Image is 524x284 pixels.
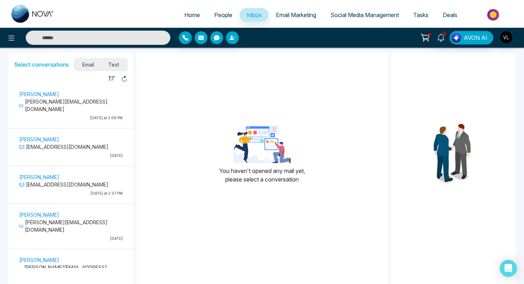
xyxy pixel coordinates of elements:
p: [EMAIL_ADDRESS][DOMAIN_NAME] [19,181,123,188]
a: Home [177,8,207,22]
span: 5 [441,31,447,37]
p: [DATE] at 3:08 PM [19,115,123,121]
p: [DATE] at 2:07 PM [19,191,123,196]
p: [DATE] [19,236,123,241]
a: People [207,8,240,22]
img: Lead Flow [451,33,461,43]
img: Nova CRM Logo [11,5,54,23]
p: [PERSON_NAME] [19,136,123,143]
span: Text [101,60,126,69]
p: [DATE] [19,153,123,158]
span: Inbox [247,11,262,19]
span: Social Media Management [330,11,399,19]
span: Tasks [413,11,428,19]
a: 5 [432,31,449,43]
a: Social Media Management [323,8,406,22]
img: landing-page-for-google-ads-3.png [233,126,291,163]
p: [PERSON_NAME][EMAIL_ADDRESS][DOMAIN_NAME] [19,98,123,113]
img: Market-place.gif [468,7,520,23]
p: [PERSON_NAME] [19,256,123,264]
span: Email Marketing [276,11,316,19]
p: You haven't opened any mail yet, please select a conversation [219,167,305,184]
a: Inbox [240,8,269,22]
p: [PERSON_NAME] [19,211,123,219]
span: Deals [443,11,457,19]
p: [EMAIL_ADDRESS][DOMAIN_NAME] [19,143,123,151]
div: Open Intercom Messenger [500,260,517,277]
p: [PERSON_NAME][EMAIL_ADDRESS][PERSON_NAME][DOMAIN_NAME] [19,264,123,279]
a: Deals [436,8,464,22]
p: [PERSON_NAME] [19,90,123,98]
span: People [214,11,232,19]
p: [PERSON_NAME] [19,173,123,181]
p: [PERSON_NAME][EMAIL_ADDRESS][DOMAIN_NAME] [19,219,123,233]
button: AVON AI [449,31,493,44]
span: AVON AI [464,33,487,42]
span: Home [184,11,200,19]
a: Tasks [406,8,436,22]
span: Email [76,60,102,69]
a: Email Marketing [269,8,323,22]
h5: Select conversations [14,61,69,68]
img: User Avatar [500,31,512,43]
